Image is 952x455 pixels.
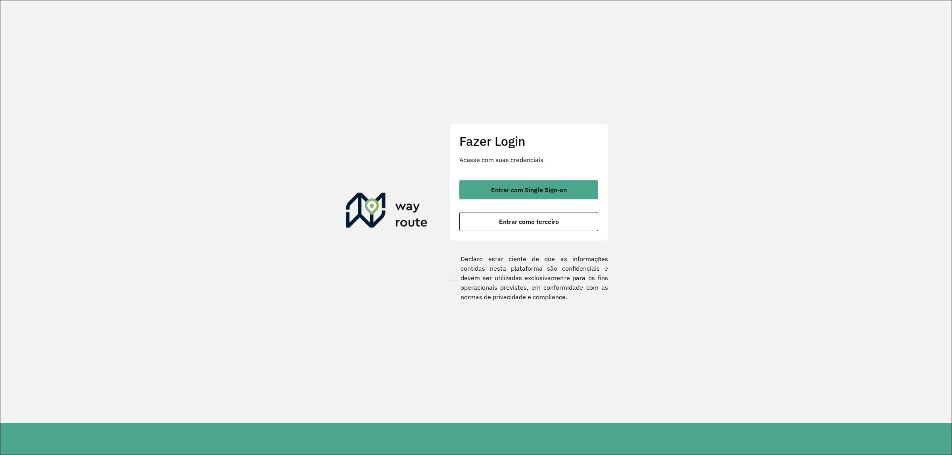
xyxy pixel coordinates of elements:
button: button [459,212,598,231]
label: Declaro estar ciente de que as informações contidas nesta plataforma são confidenciais e devem se... [449,254,608,302]
h2: Fazer Login [459,134,598,149]
p: Acesse com suas credenciais [459,155,598,164]
span: Entrar como terceiro [499,218,559,225]
img: Roteirizador AmbevTech [346,193,428,231]
button: button [459,180,598,199]
span: Entrar com Single Sign-on [491,187,567,193]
